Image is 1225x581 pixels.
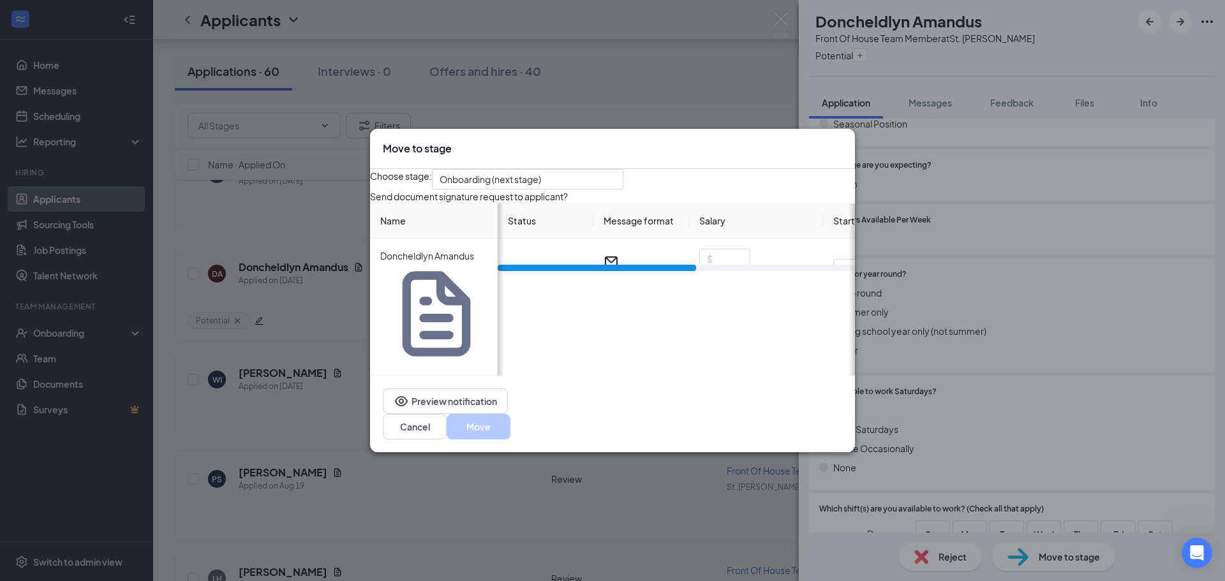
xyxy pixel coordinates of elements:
svg: Email [604,254,619,269]
iframe: Intercom live chat [1182,538,1212,568]
img: logo [26,33,36,35]
img: Profile image for Joserey [61,20,87,46]
button: EyePreview notification [383,388,508,414]
img: Profile image for Say [110,20,135,46]
th: Status [498,203,593,239]
th: Name [370,203,498,239]
td: in progress [498,239,593,300]
th: Start date [823,203,1053,239]
button: Cancel [383,414,447,439]
span: Tickets [144,77,175,85]
button: Messages [64,45,128,96]
h3: Move to stage [383,142,452,156]
input: $ [700,249,750,268]
div: Close [156,20,179,43]
th: Salary [689,203,823,239]
svg: Eye [394,393,409,409]
button: Tickets [128,45,191,96]
svg: Document [385,263,487,365]
th: Message format [593,203,689,239]
span: Home [17,77,46,85]
button: Move [447,414,510,439]
div: Loading offer data. [370,189,855,376]
span: Immediately [841,260,895,279]
img: Profile image for Hazel [85,20,111,46]
p: Send document signature request to applicant? [370,189,855,203]
span: Choose stage: [370,169,432,189]
span: Messages [74,77,118,85]
span: Onboarding (next stage) [440,170,541,189]
p: Doncheldlyn Amandus [380,249,487,263]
